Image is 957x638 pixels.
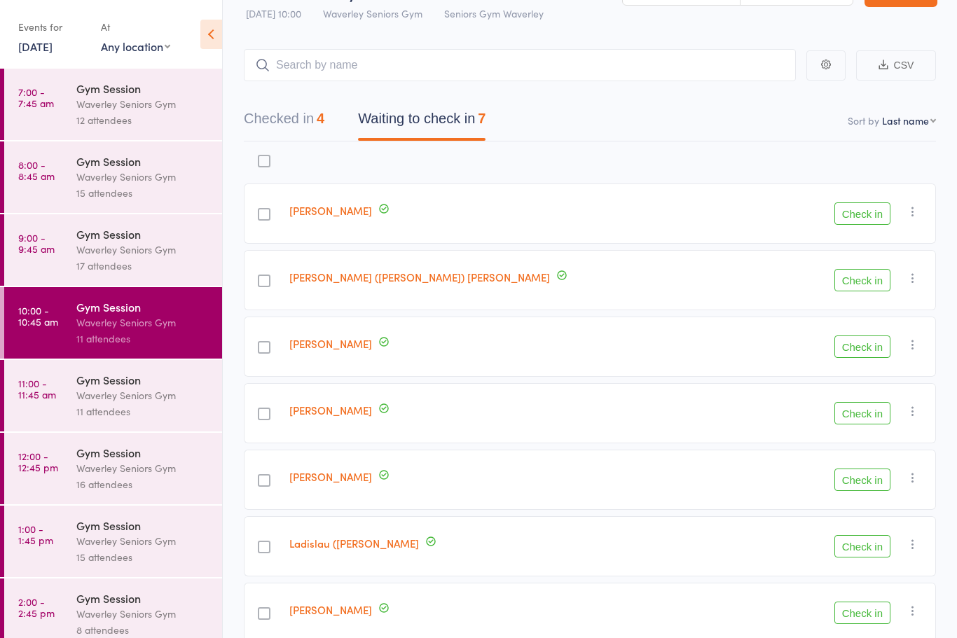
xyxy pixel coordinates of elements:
[76,153,210,169] div: Gym Session
[289,469,372,484] a: [PERSON_NAME]
[289,336,372,351] a: [PERSON_NAME]
[76,258,210,274] div: 17 attendees
[834,602,890,624] button: Check in
[18,86,54,109] time: 7:00 - 7:45 am
[834,402,890,424] button: Check in
[76,331,210,347] div: 11 attendees
[289,536,419,550] a: Ladislau ([PERSON_NAME]
[76,185,210,201] div: 15 attendees
[101,39,170,54] div: Any location
[18,232,55,254] time: 9:00 - 9:45 am
[244,49,796,81] input: Search by name
[76,372,210,387] div: Gym Session
[834,202,890,225] button: Check in
[289,270,550,284] a: [PERSON_NAME] ([PERSON_NAME]) [PERSON_NAME]
[76,622,210,638] div: 8 attendees
[76,387,210,403] div: Waverley Seniors Gym
[478,111,486,126] div: 7
[834,535,890,557] button: Check in
[317,111,324,126] div: 4
[4,214,222,286] a: 9:00 -9:45 amGym SessionWaverley Seniors Gym17 attendees
[76,96,210,112] div: Waverley Seniors Gym
[848,113,879,127] label: Sort by
[18,15,87,39] div: Events for
[4,506,222,577] a: 1:00 -1:45 pmGym SessionWaverley Seniors Gym15 attendees
[18,305,58,327] time: 10:00 - 10:45 am
[289,203,372,218] a: [PERSON_NAME]
[76,476,210,492] div: 16 attendees
[18,39,53,54] a: [DATE]
[289,403,372,417] a: [PERSON_NAME]
[4,141,222,213] a: 8:00 -8:45 amGym SessionWaverley Seniors Gym15 attendees
[289,602,372,617] a: [PERSON_NAME]
[18,377,56,400] time: 11:00 - 11:45 am
[856,50,936,81] button: CSV
[76,590,210,606] div: Gym Session
[18,450,58,473] time: 12:00 - 12:45 pm
[76,460,210,476] div: Waverley Seniors Gym
[4,69,222,140] a: 7:00 -7:45 amGym SessionWaverley Seniors Gym12 attendees
[4,433,222,504] a: 12:00 -12:45 pmGym SessionWaverley Seniors Gym16 attendees
[834,469,890,491] button: Check in
[101,15,170,39] div: At
[76,314,210,331] div: Waverley Seniors Gym
[76,403,210,419] div: 11 attendees
[76,299,210,314] div: Gym Session
[76,112,210,128] div: 12 attendees
[76,518,210,533] div: Gym Session
[18,596,55,618] time: 2:00 - 2:45 pm
[4,360,222,431] a: 11:00 -11:45 amGym SessionWaverley Seniors Gym11 attendees
[834,269,890,291] button: Check in
[76,549,210,565] div: 15 attendees
[244,104,324,141] button: Checked in4
[834,335,890,358] button: Check in
[76,226,210,242] div: Gym Session
[246,6,301,20] span: [DATE] 10:00
[323,6,422,20] span: Waverley Seniors Gym
[4,287,222,359] a: 10:00 -10:45 amGym SessionWaverley Seniors Gym11 attendees
[76,81,210,96] div: Gym Session
[76,169,210,185] div: Waverley Seniors Gym
[882,113,929,127] div: Last name
[18,159,55,181] time: 8:00 - 8:45 am
[358,104,486,141] button: Waiting to check in7
[18,523,53,546] time: 1:00 - 1:45 pm
[76,445,210,460] div: Gym Session
[444,6,544,20] span: Seniors Gym Waverley
[76,533,210,549] div: Waverley Seniors Gym
[76,242,210,258] div: Waverley Seniors Gym
[76,606,210,622] div: Waverley Seniors Gym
